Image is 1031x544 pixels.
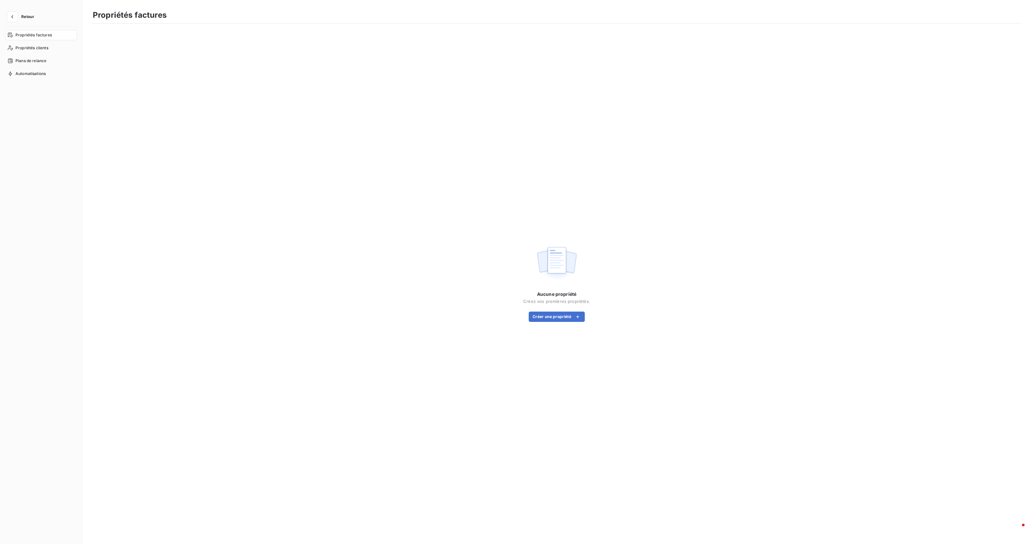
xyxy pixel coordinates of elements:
span: Automatisations [15,71,46,77]
button: Créer une propriété [529,312,585,322]
a: Propriétés clients [5,43,77,53]
button: Retour [5,12,39,22]
span: Propriétés factures [15,32,52,38]
span: Aucune propriété [537,291,576,297]
span: Propriétés clients [15,45,48,51]
a: Plans de relance [5,56,77,66]
a: Automatisations [5,69,77,79]
span: Créez vos premières propriétés. [523,299,590,304]
h3: Propriétés factures [93,9,167,21]
span: Retour [21,15,34,19]
span: Plans de relance [15,58,46,64]
a: Propriétés factures [5,30,77,40]
iframe: Intercom live chat [1009,522,1025,538]
img: empty state [536,243,577,283]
